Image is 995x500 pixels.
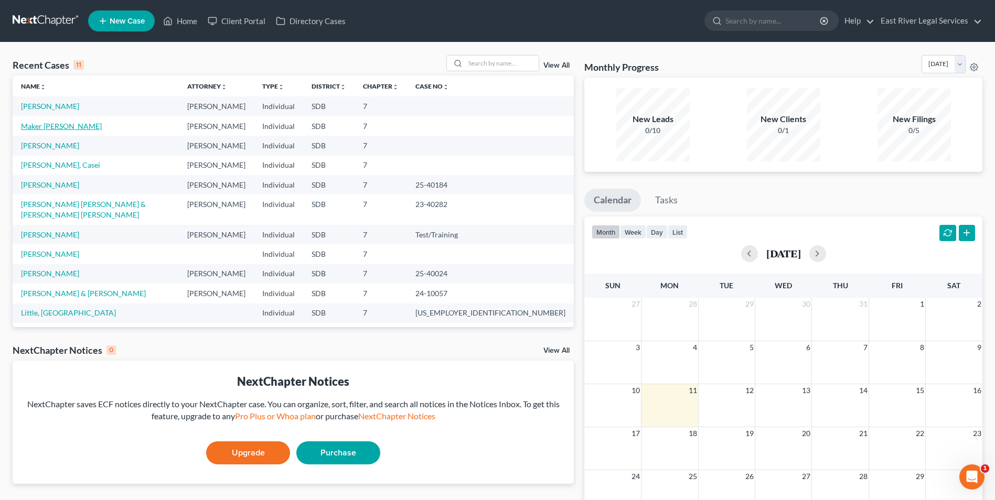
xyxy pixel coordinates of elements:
[158,12,202,30] a: Home
[110,17,145,25] span: New Case
[862,341,869,354] span: 7
[972,427,982,440] span: 23
[981,464,989,473] span: 1
[858,470,869,483] span: 28
[976,341,982,354] span: 9
[605,281,620,290] span: Sun
[355,96,407,116] td: 7
[340,84,346,90] i: unfold_more
[179,225,254,244] td: [PERSON_NAME]
[254,194,303,224] td: Individual
[668,225,688,239] button: list
[407,225,574,244] td: Test/Training
[254,303,303,323] td: Individual
[303,264,355,284] td: SDB
[21,398,565,422] div: NextChapter saves ECF notices directly to your NextChapter case. You can organize, sort, filter, ...
[13,344,116,356] div: NextChapter Notices
[878,125,951,136] div: 0/5
[915,427,925,440] span: 22
[725,11,821,30] input: Search by name...
[21,180,79,189] a: [PERSON_NAME]
[407,194,574,224] td: 23-40282
[592,225,620,239] button: month
[584,189,641,212] a: Calendar
[254,136,303,155] td: Individual
[805,341,811,354] span: 6
[801,298,811,310] span: 30
[21,230,79,239] a: [PERSON_NAME]
[21,160,100,169] a: [PERSON_NAME], Casei
[303,136,355,155] td: SDB
[660,281,679,290] span: Mon
[465,56,539,71] input: Search by name...
[202,12,271,30] a: Client Portal
[744,470,755,483] span: 26
[407,175,574,194] td: 25-40184
[839,12,874,30] a: Help
[355,156,407,175] td: 7
[179,194,254,224] td: [PERSON_NAME]
[254,284,303,303] td: Individual
[179,264,254,284] td: [PERSON_NAME]
[858,384,869,397] span: 14
[21,82,46,90] a: Nameunfold_more
[392,84,399,90] i: unfold_more
[630,427,641,440] span: 17
[355,303,407,323] td: 7
[254,244,303,264] td: Individual
[355,194,407,224] td: 7
[801,384,811,397] span: 13
[296,441,380,464] a: Purchase
[303,116,355,136] td: SDB
[106,345,116,355] div: 0
[620,225,646,239] button: week
[73,60,84,70] div: 11
[747,113,820,125] div: New Clients
[303,175,355,194] td: SDB
[254,156,303,175] td: Individual
[833,281,848,290] span: Thu
[584,61,659,73] h3: Monthly Progress
[278,84,284,90] i: unfold_more
[179,96,254,116] td: [PERSON_NAME]
[21,289,146,298] a: [PERSON_NAME] & [PERSON_NAME]
[179,284,254,303] td: [PERSON_NAME]
[744,384,755,397] span: 12
[21,269,79,278] a: [PERSON_NAME]
[21,200,146,219] a: [PERSON_NAME] [PERSON_NAME] & [PERSON_NAME] [PERSON_NAME]
[21,141,79,150] a: [PERSON_NAME]
[720,281,733,290] span: Tue
[688,298,698,310] span: 28
[407,303,574,323] td: [US_EMPLOYER_IDENTIFICATION_NUMBER]
[355,116,407,136] td: 7
[407,264,574,284] td: 25-40024
[744,298,755,310] span: 29
[766,248,801,259] h2: [DATE]
[875,12,982,30] a: East River Legal Services
[312,82,346,90] a: Districtunfold_more
[915,470,925,483] span: 29
[688,470,698,483] span: 25
[915,384,925,397] span: 15
[206,441,290,464] a: Upgrade
[21,249,79,258] a: [PERSON_NAME]
[543,347,570,354] a: View All
[254,225,303,244] td: Individual
[878,113,951,125] div: New Filings
[303,194,355,224] td: SDB
[21,308,116,317] a: Little, [GEOGRAPHIC_DATA]
[355,136,407,155] td: 7
[271,12,351,30] a: Directory Cases
[254,96,303,116] td: Individual
[303,303,355,323] td: SDB
[355,175,407,194] td: 7
[630,298,641,310] span: 27
[616,113,690,125] div: New Leads
[543,62,570,69] a: View All
[646,225,668,239] button: day
[262,82,284,90] a: Typeunfold_more
[303,284,355,303] td: SDB
[363,82,399,90] a: Chapterunfold_more
[254,116,303,136] td: Individual
[747,125,820,136] div: 0/1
